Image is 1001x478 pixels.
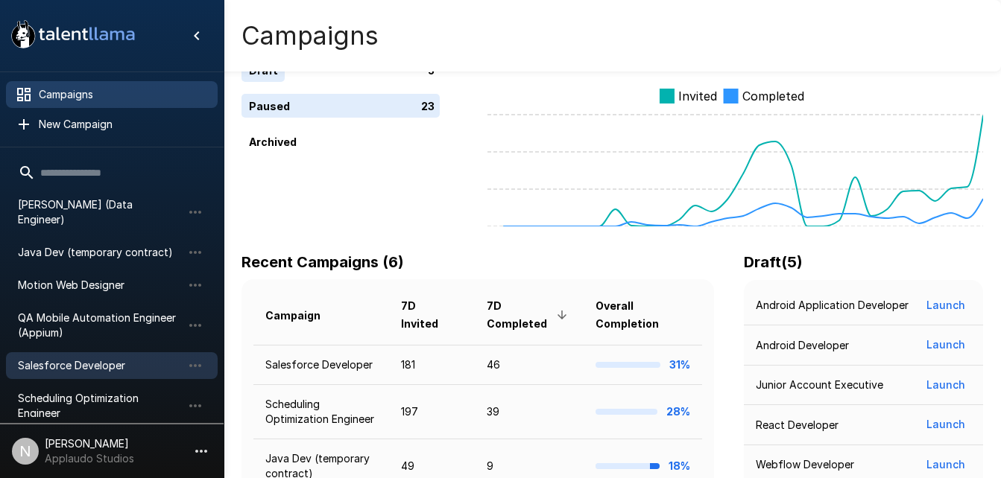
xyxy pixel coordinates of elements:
[756,298,909,313] p: Android Application Developer
[421,98,435,114] p: 23
[475,385,584,439] td: 39
[669,459,690,472] b: 18%
[756,457,854,472] p: Webflow Developer
[921,411,971,439] button: Launch
[921,331,971,359] button: Launch
[756,338,849,353] p: Android Developer
[241,20,379,51] h4: Campaigns
[265,307,340,325] span: Campaign
[669,358,690,371] b: 31%
[756,418,839,433] p: React Developer
[596,297,690,333] span: Overall Completion
[241,253,404,271] b: Recent Campaigns (6)
[389,345,475,384] td: 181
[475,345,584,384] td: 46
[744,253,803,271] b: Draft ( 5 )
[253,385,389,439] td: Scheduling Optimization Engineer
[487,297,572,333] span: 7D Completed
[389,385,475,439] td: 197
[921,372,971,399] button: Launch
[756,377,883,392] p: Junior Account Executive
[253,345,389,384] td: Salesforce Developer
[921,292,971,319] button: Launch
[401,297,463,333] span: 7D Invited
[666,405,690,418] b: 28%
